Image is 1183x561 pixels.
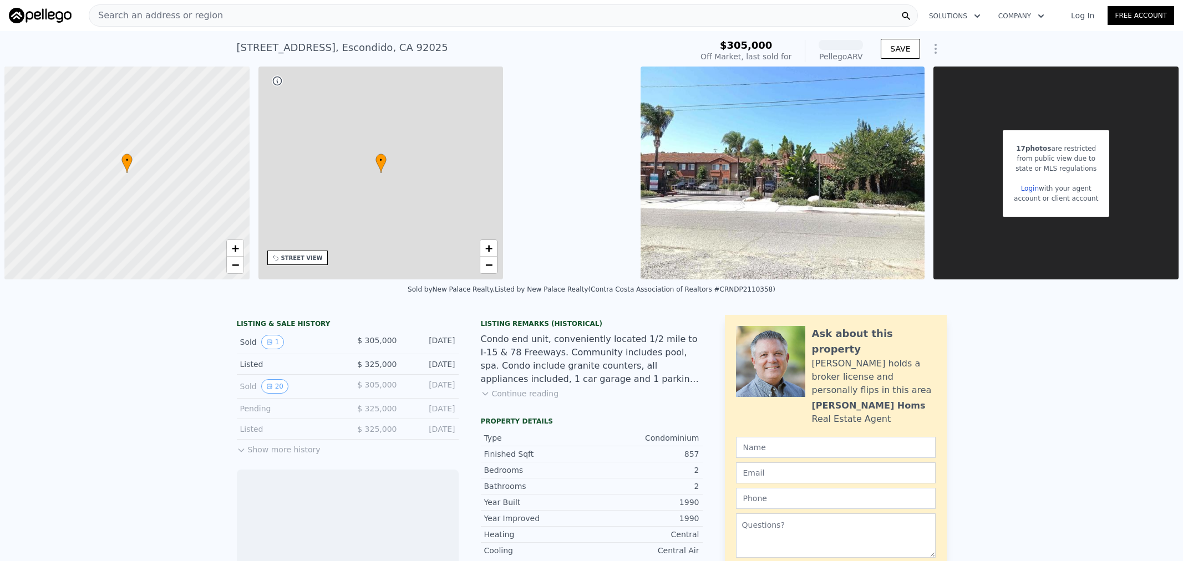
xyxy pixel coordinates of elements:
[237,40,448,55] div: [STREET_ADDRESS] , Escondido , CA 92025
[812,399,926,412] div: [PERSON_NAME] Homs
[484,513,592,524] div: Year Improved
[227,257,243,273] a: Zoom out
[485,241,493,255] span: +
[480,240,497,257] a: Zoom in
[592,513,699,524] div: 1990
[481,319,703,328] div: Listing Remarks (Historical)
[406,424,455,435] div: [DATE]
[240,335,339,349] div: Sold
[231,241,238,255] span: +
[592,529,699,540] div: Central
[240,379,339,394] div: Sold
[406,335,455,349] div: [DATE]
[375,155,387,165] span: •
[481,388,559,399] button: Continue reading
[592,481,699,492] div: 2
[1014,154,1098,164] div: from public view due to
[1016,145,1051,152] span: 17 photos
[231,258,238,272] span: −
[484,465,592,476] div: Bedrooms
[240,424,339,435] div: Listed
[1014,193,1098,203] div: account or client account
[261,379,288,394] button: View historical data
[281,254,323,262] div: STREET VIEW
[736,462,936,483] input: Email
[1014,144,1098,154] div: are restricted
[925,38,947,60] button: Show Options
[121,154,133,173] div: •
[357,336,397,345] span: $ 305,000
[1039,185,1091,192] span: with your agent
[989,6,1053,26] button: Company
[592,545,699,556] div: Central Air
[881,39,920,59] button: SAVE
[484,497,592,508] div: Year Built
[357,360,397,369] span: $ 325,000
[592,432,699,443] div: Condominium
[357,425,397,433] span: $ 325,000
[406,359,455,370] div: [DATE]
[920,6,989,26] button: Solutions
[484,481,592,492] div: Bathrooms
[484,545,592,556] div: Cooling
[485,258,493,272] span: −
[481,417,703,426] div: Property details
[700,51,791,62] div: Off Market, last sold for
[736,488,936,509] input: Phone
[261,335,285,349] button: View historical data
[89,9,223,22] span: Search an address or region
[237,440,321,455] button: Show more history
[406,379,455,394] div: [DATE]
[1014,164,1098,174] div: state or MLS regulations
[357,404,397,413] span: $ 325,000
[408,285,495,293] div: Sold by New Palace Realty .
[592,497,699,508] div: 1990
[1058,10,1108,21] a: Log In
[481,333,703,386] div: Condo end unit, conveniently located 1/2 mile to I-15 & 78 Freeways. Community includes pool, spa...
[9,8,72,23] img: Pellego
[227,240,243,257] a: Zoom in
[484,448,592,460] div: Finished Sqft
[375,154,387,173] div: •
[495,285,775,293] div: Listed by New Palace Realty (Contra Costa Association of Realtors #CRNDP2110358)
[484,432,592,443] div: Type
[641,67,925,279] img: Sale: 166249925 Parcel: 22753384
[819,51,863,62] div: Pellego ARV
[812,326,936,357] div: Ask about this property
[240,403,339,414] div: Pending
[812,357,936,397] div: [PERSON_NAME] holds a broker license and personally flips in this area
[812,412,891,426] div: Real Estate Agent
[357,380,397,389] span: $ 305,000
[720,39,773,51] span: $305,000
[237,319,459,330] div: LISTING & SALE HISTORY
[736,437,936,458] input: Name
[592,465,699,476] div: 2
[1108,6,1174,25] a: Free Account
[480,257,497,273] a: Zoom out
[406,403,455,414] div: [DATE]
[121,155,133,165] span: •
[592,448,699,460] div: 857
[1021,185,1039,192] a: Login
[484,529,592,540] div: Heating
[240,359,339,370] div: Listed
